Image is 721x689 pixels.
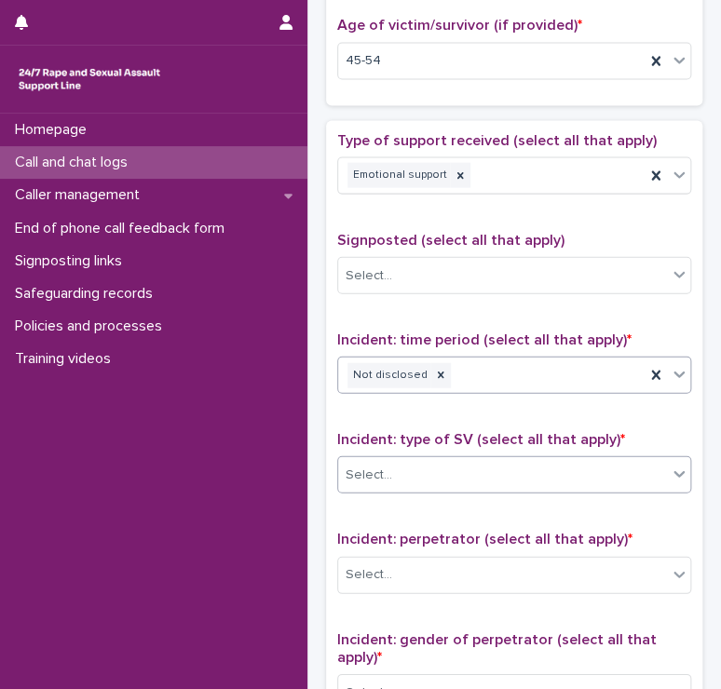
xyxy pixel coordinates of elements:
div: Not disclosed [347,363,430,388]
p: Signposting links [7,252,137,270]
span: 45-54 [346,51,381,71]
div: Select... [346,266,392,286]
p: Training videos [7,350,126,368]
span: Age of victim/survivor (if provided) [337,18,582,33]
div: Select... [346,466,392,485]
img: rhQMoQhaT3yELyF149Cw [15,61,164,98]
p: End of phone call feedback form [7,220,239,237]
span: Type of support received (select all that apply) [337,133,657,148]
span: Incident: time period (select all that apply) [337,332,632,347]
p: Policies and processes [7,317,177,335]
span: Incident: perpetrator (select all that apply) [337,532,633,547]
p: Call and chat logs [7,154,143,171]
div: Emotional support [347,163,450,188]
p: Safeguarding records [7,285,168,303]
span: Signposted (select all that apply) [337,233,565,248]
span: Incident: gender of perpetrator (select all that apply) [337,632,657,665]
div: Select... [346,565,392,585]
p: Caller management [7,186,155,204]
span: Incident: type of SV (select all that apply) [337,432,625,447]
p: Homepage [7,121,102,139]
